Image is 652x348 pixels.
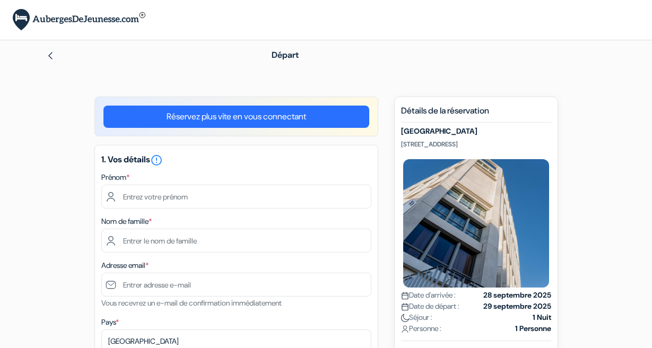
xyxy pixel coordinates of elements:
[101,216,152,227] label: Nom de famille
[401,325,409,333] img: user_icon.svg
[401,301,459,312] span: Date de départ :
[101,298,282,308] small: Vous recevrez un e-mail de confirmation immédiatement
[533,312,551,323] strong: 1 Nuit
[401,127,551,136] h5: [GEOGRAPHIC_DATA]
[483,290,551,301] strong: 28 septembre 2025
[401,106,551,123] h5: Détails de la réservation
[401,312,432,323] span: Séjour :
[101,185,371,208] input: Entrez votre prénom
[401,292,409,300] img: calendar.svg
[150,154,163,167] i: error_outline
[101,317,119,328] label: Pays
[401,314,409,322] img: moon.svg
[101,260,149,271] label: Adresse email
[401,303,409,311] img: calendar.svg
[46,51,55,60] img: left_arrow.svg
[13,9,145,31] img: AubergesDeJeunesse.com
[150,154,163,165] a: error_outline
[515,323,551,334] strong: 1 Personne
[483,301,551,312] strong: 29 septembre 2025
[272,49,299,60] span: Départ
[401,323,441,334] span: Personne :
[103,106,369,128] a: Réservez plus vite en vous connectant
[401,140,551,149] p: [STREET_ADDRESS]
[101,154,371,167] h5: 1. Vos détails
[101,229,371,253] input: Entrer le nom de famille
[401,290,456,301] span: Date d'arrivée :
[101,172,129,183] label: Prénom
[101,273,371,297] input: Entrer adresse e-mail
